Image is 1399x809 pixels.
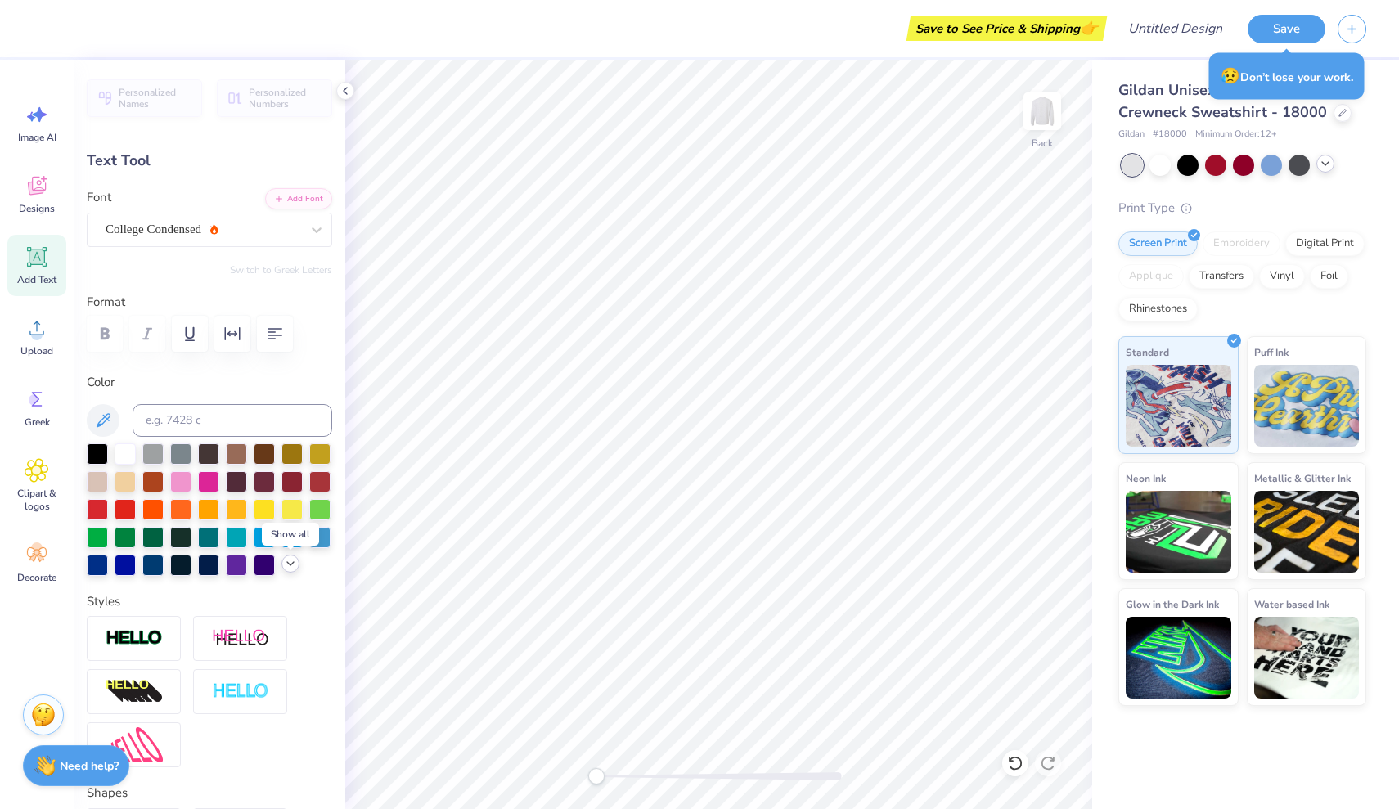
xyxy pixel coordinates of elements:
[1254,617,1360,699] img: Water based Ink
[1126,491,1231,573] img: Neon Ink
[1126,365,1231,447] img: Standard
[212,628,269,649] img: Shadow
[87,592,120,611] label: Styles
[133,404,332,437] input: e.g. 7428 c
[1032,136,1053,151] div: Back
[1254,344,1289,361] span: Puff Ink
[1126,470,1166,487] span: Neon Ink
[1221,65,1240,87] span: 😥
[1118,231,1198,256] div: Screen Print
[1118,80,1327,122] span: Gildan Unisex Heavy Blend™ Crewneck Sweatshirt - 18000
[249,87,322,110] span: Personalized Numbers
[230,263,332,276] button: Switch to Greek Letters
[87,150,332,172] div: Text Tool
[1118,264,1184,289] div: Applique
[106,679,163,705] img: 3D Illusion
[1118,297,1198,321] div: Rhinestones
[1115,12,1235,45] input: Untitled Design
[17,273,56,286] span: Add Text
[19,202,55,215] span: Designs
[106,629,163,648] img: Stroke
[1254,470,1351,487] span: Metallic & Glitter Ink
[217,79,332,117] button: Personalized Numbers
[87,373,332,392] label: Color
[1080,18,1098,38] span: 👉
[212,682,269,701] img: Negative Space
[1254,491,1360,573] img: Metallic & Glitter Ink
[106,727,163,762] img: Free Distort
[1189,264,1254,289] div: Transfers
[1118,128,1145,142] span: Gildan
[265,188,332,209] button: Add Font
[1118,199,1366,218] div: Print Type
[1285,231,1365,256] div: Digital Print
[1254,596,1329,613] span: Water based Ink
[20,344,53,357] span: Upload
[1310,264,1348,289] div: Foil
[1126,617,1231,699] img: Glow in the Dark Ink
[119,87,192,110] span: Personalized Names
[1126,596,1219,613] span: Glow in the Dark Ink
[1248,15,1325,43] button: Save
[87,784,128,802] label: Shapes
[1126,344,1169,361] span: Standard
[1259,264,1305,289] div: Vinyl
[60,758,119,774] strong: Need help?
[1203,231,1280,256] div: Embroidery
[588,768,605,784] div: Accessibility label
[911,16,1103,41] div: Save to See Price & Shipping
[87,79,202,117] button: Personalized Names
[262,523,319,546] div: Show all
[18,131,56,144] span: Image AI
[87,293,332,312] label: Format
[87,188,111,207] label: Font
[1195,128,1277,142] span: Minimum Order: 12 +
[1153,128,1187,142] span: # 18000
[1026,95,1059,128] img: Back
[17,571,56,584] span: Decorate
[10,487,64,513] span: Clipart & logos
[1209,53,1365,100] div: Don’t lose your work.
[25,416,50,429] span: Greek
[1254,365,1360,447] img: Puff Ink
